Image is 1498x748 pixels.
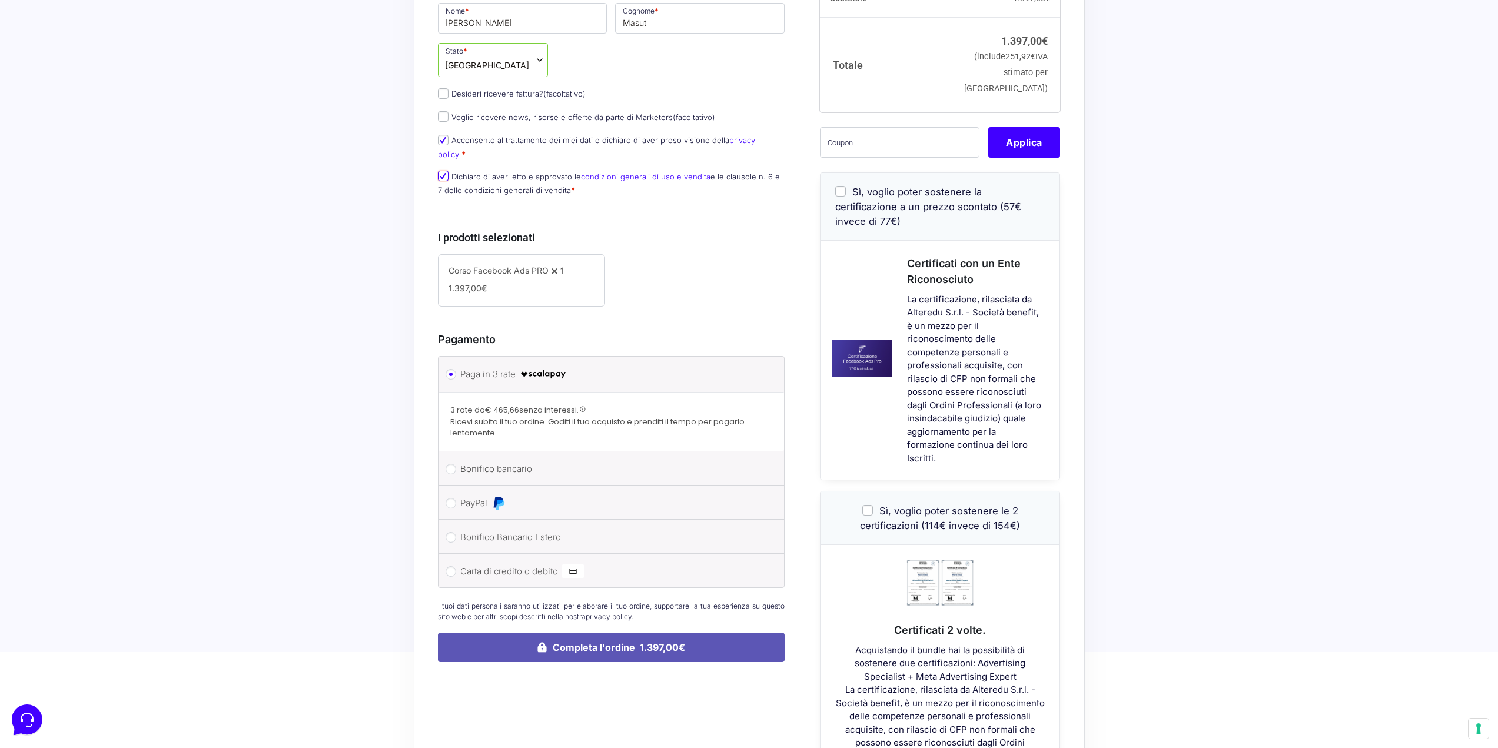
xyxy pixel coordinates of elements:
[894,624,986,636] span: Certificati 2 volte.
[438,112,715,122] label: Voglio ricevere news, risorse e offerte da parte di Marketers
[820,17,958,112] th: Totale
[35,394,55,405] p: Home
[673,112,715,122] span: (facoltativo)
[19,19,28,28] img: logo_orange.svg
[19,31,28,40] img: website_grey.svg
[907,257,1021,285] span: Certificati con un Ente Riconosciuto
[820,127,979,158] input: Coupon
[907,293,1045,466] p: La certificazione, rilasciata da Alteredu S.r.l. - Società benefit, è un mezzo per il riconoscime...
[445,59,529,71] span: Italia
[19,146,92,155] span: Trova una risposta
[438,135,755,158] a: privacy policy
[102,394,134,405] p: Messaggi
[438,172,780,195] label: Dichiaro di aver letto e approvato le e le clausole n. 6 e 7 delle condizioni generali di vendita
[562,564,584,579] img: Carta di credito o debito
[438,633,785,662] button: Completa l'ordine 1.397,00€
[438,89,586,98] label: Desideri ricevere fattura?
[460,494,759,512] label: PayPal
[449,265,549,275] span: Corso Facebook Ads PRO
[581,172,710,181] a: condizioni generali di uso e vendita
[835,186,846,197] input: Sì, voglio poter sostenere la certificazione a un prezzo scontato (57€ invece di 77€)
[31,31,132,40] div: Dominio: [DOMAIN_NAME]
[181,394,198,405] p: Aiuto
[438,135,755,158] label: Acconsento al trattamento dei miei dati e dichiaro di aver preso visione della
[1042,35,1048,47] span: €
[821,340,892,376] img: Schermata-2023-01-03-alle-15.10.31-300x181.png
[988,127,1060,158] button: Applica
[62,69,90,77] div: Dominio
[1005,52,1035,62] span: 251,92
[1469,719,1489,739] button: Le tue preferenze relative al consenso per le tecnologie di tracciamento
[9,9,198,28] h2: Ciao da Marketers 👋
[438,3,607,34] input: Nome *
[906,560,974,618] img: Schermata-2024-04-18-alle-14.36.41-300x208.png
[460,365,759,383] label: Paga in 3 rate
[1031,52,1035,62] span: €
[9,378,82,405] button: Home
[438,171,449,181] input: Dichiaro di aver letto e approvato lecondizioni generali di uso e venditae le clausole n. 6 e 7 d...
[438,111,449,122] input: Voglio ricevere news, risorse e offerte da parte di Marketers(facoltativo)
[131,69,195,77] div: Keyword (traffico)
[543,89,586,98] span: (facoltativo)
[615,3,785,34] input: Cognome *
[860,505,1020,531] span: Sì, voglio poter sostenere le 2 certificazioni (114€ invece di 154€)
[438,88,449,99] input: Desideri ricevere fattura?(facoltativo)
[9,702,45,737] iframe: Customerly Messenger Launcher
[57,66,80,89] img: dark
[438,331,785,347] h3: Pagamento
[449,283,487,293] span: 1.397,00
[125,146,217,155] a: Apri Centro Assistenza
[1001,35,1048,47] bdi: 1.397,00
[118,68,128,78] img: tab_keywords_by_traffic_grey.svg
[77,106,174,115] span: Inizia una conversazione
[835,186,1021,227] span: Sì, voglio poter sostenere la certificazione a un prezzo scontato (57€ invece di 77€)
[460,460,759,478] label: Bonifico bancario
[438,230,785,245] h3: I prodotti selezionati
[560,265,564,275] span: 1
[19,66,42,89] img: dark
[438,135,449,145] input: Acconsento al trattamento dei miei dati e dichiaro di aver preso visione dellaprivacy policy
[19,99,217,122] button: Inizia una conversazione
[460,563,759,580] label: Carta di credito o debito
[964,52,1048,94] small: (include IVA stimato per [GEOGRAPHIC_DATA])
[26,171,192,183] input: Cerca un articolo...
[19,47,100,56] span: Le tue conversazioni
[438,43,548,77] span: Stato
[586,612,632,621] a: privacy policy
[491,496,506,510] img: PayPal
[154,378,226,405] button: Aiuto
[481,283,487,293] span: €
[82,378,154,405] button: Messaggi
[438,601,785,622] p: I tuoi dati personali saranno utilizzati per elaborare il tuo ordine, supportare la tua esperienz...
[862,505,873,516] input: Sì, voglio poter sostenere le 2 certificazioni (114€ invece di 154€)
[38,66,61,89] img: dark
[49,68,58,78] img: tab_domain_overview_orange.svg
[33,19,58,28] div: v 4.0.25
[460,528,759,546] label: Bonifico Bancario Estero
[520,367,567,381] img: scalapay-logo-black.png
